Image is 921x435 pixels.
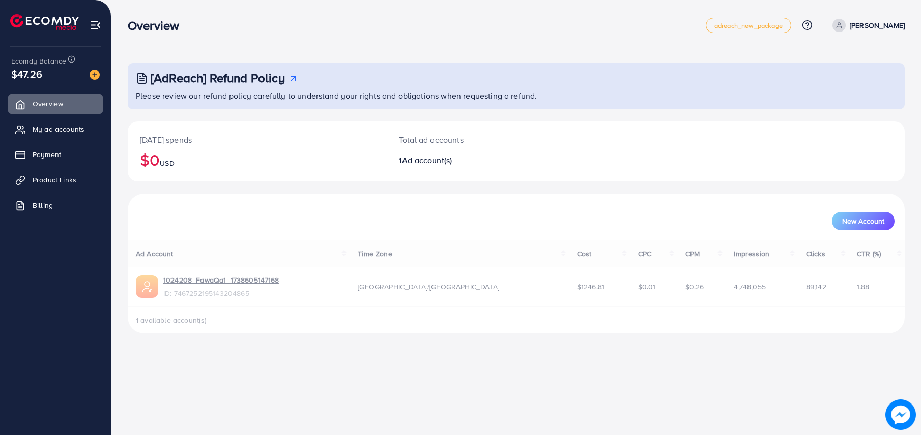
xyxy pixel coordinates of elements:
[8,195,103,215] a: Billing
[8,170,103,190] a: Product Links
[8,119,103,139] a: My ad accounts
[33,124,84,134] span: My ad accounts
[399,156,569,165] h2: 1
[11,67,42,81] span: $47.26
[11,56,66,66] span: Ecomdy Balance
[714,22,783,29] span: adreach_new_package
[140,134,375,146] p: [DATE] spends
[140,150,375,169] h2: $0
[90,70,100,80] img: image
[160,158,174,168] span: USD
[8,144,103,165] a: Payment
[33,175,76,185] span: Product Links
[33,99,63,109] span: Overview
[136,89,899,102] p: Please review our refund policy carefully to understand your rights and obligations when requesti...
[832,212,895,230] button: New Account
[128,18,187,33] h3: Overview
[33,200,53,210] span: Billing
[885,399,916,430] img: image
[850,19,905,32] p: [PERSON_NAME]
[828,19,905,32] a: [PERSON_NAME]
[706,18,791,33] a: adreach_new_package
[402,154,452,166] span: Ad account(s)
[8,94,103,114] a: Overview
[399,134,569,146] p: Total ad accounts
[151,71,285,85] h3: [AdReach] Refund Policy
[842,218,884,225] span: New Account
[33,149,61,160] span: Payment
[90,19,101,31] img: menu
[10,14,79,30] img: logo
